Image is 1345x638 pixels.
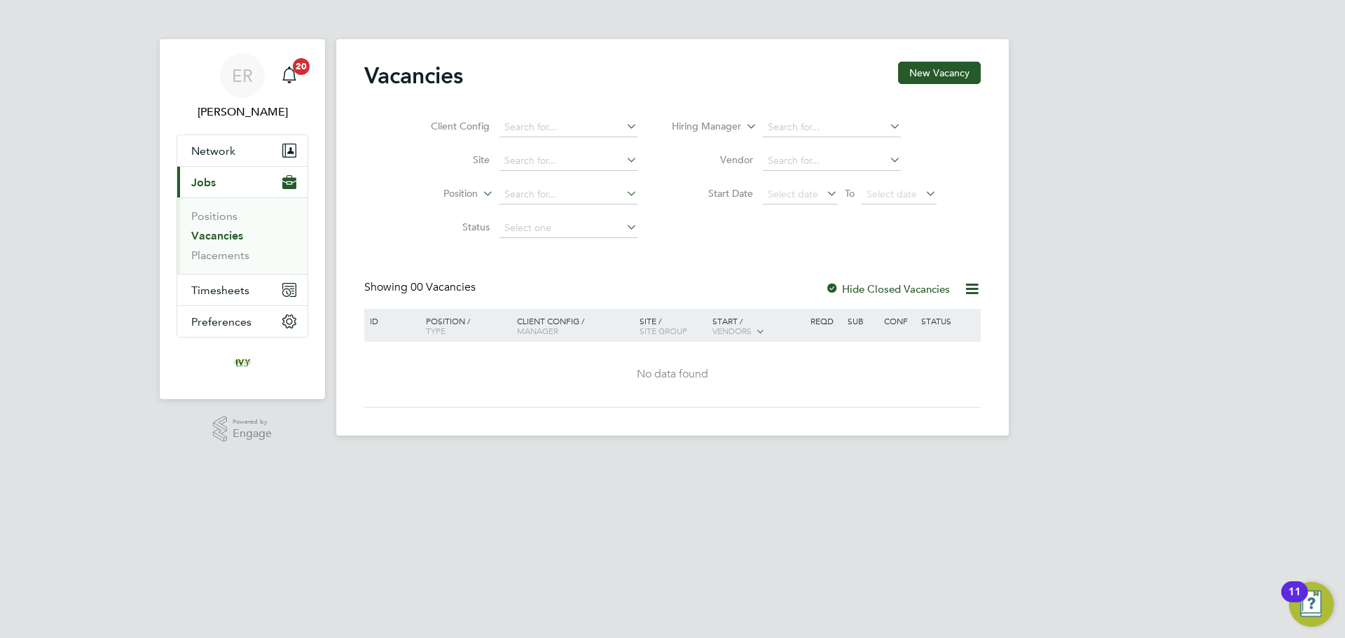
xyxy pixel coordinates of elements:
[763,118,901,137] input: Search for...
[844,309,881,333] div: Sub
[232,67,253,85] span: ER
[426,325,446,336] span: Type
[177,352,308,374] a: Go to home page
[213,416,273,443] a: Powered byEngage
[411,280,476,294] span: 00 Vacancies
[661,120,741,134] label: Hiring Manager
[191,176,216,189] span: Jobs
[177,104,308,120] span: Emma Randall
[231,352,254,374] img: ivyresourcegroup-logo-retina.png
[841,184,859,202] span: To
[191,315,251,328] span: Preferences
[807,309,843,333] div: Reqd
[293,58,310,75] span: 20
[409,153,490,166] label: Site
[918,309,979,333] div: Status
[881,309,917,333] div: Conf
[177,275,308,305] button: Timesheets
[1288,592,1301,610] div: 11
[825,282,950,296] label: Hide Closed Vacancies
[177,306,308,337] button: Preferences
[191,249,249,262] a: Placements
[364,280,478,295] div: Showing
[709,309,807,344] div: Start /
[672,153,753,166] label: Vendor
[867,188,917,200] span: Select date
[177,53,308,120] a: ER[PERSON_NAME]
[898,62,981,84] button: New Vacancy
[177,167,308,197] button: Jobs
[763,151,901,171] input: Search for...
[517,325,558,336] span: Manager
[191,144,235,158] span: Network
[177,197,308,274] div: Jobs
[191,284,249,297] span: Timesheets
[415,309,513,342] div: Position /
[1289,582,1334,627] button: Open Resource Center, 11 new notifications
[364,62,463,90] h2: Vacancies
[160,39,325,399] nav: Main navigation
[640,325,687,336] span: Site Group
[191,209,237,223] a: Positions
[366,367,979,382] div: No data found
[233,428,272,440] span: Engage
[672,187,753,200] label: Start Date
[513,309,636,342] div: Client Config /
[177,135,308,166] button: Network
[768,188,818,200] span: Select date
[409,120,490,132] label: Client Config
[366,309,415,333] div: ID
[233,416,272,428] span: Powered by
[499,185,637,204] input: Search for...
[275,53,303,98] a: 20
[499,118,637,137] input: Search for...
[397,187,478,201] label: Position
[636,309,710,342] div: Site /
[499,219,637,238] input: Select one
[712,325,752,336] span: Vendors
[191,229,243,242] a: Vacancies
[499,151,637,171] input: Search for...
[409,221,490,233] label: Status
